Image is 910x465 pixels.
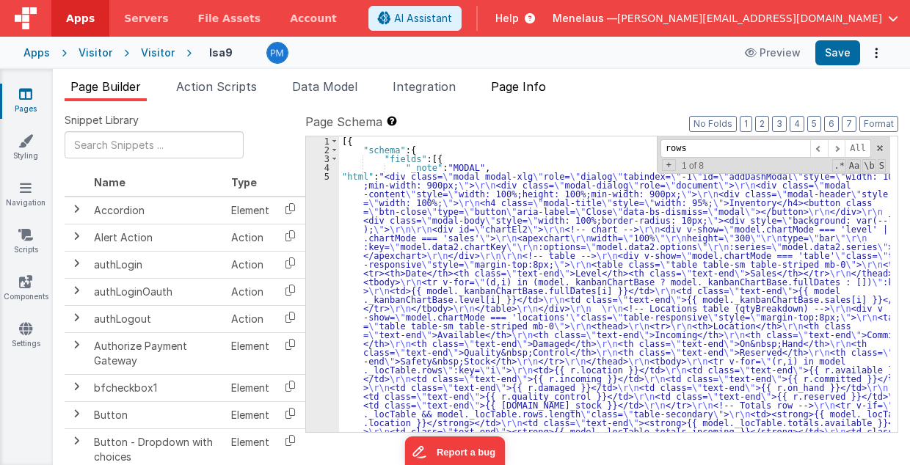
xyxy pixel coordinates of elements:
[848,159,861,172] span: CaseSensitive Search
[740,116,752,132] button: 1
[859,116,898,132] button: Format
[88,224,225,251] td: Alert Action
[832,159,845,172] span: RegExp Search
[88,197,225,224] td: Accordion
[225,197,275,224] td: Element
[124,11,168,26] span: Servers
[267,43,288,63] img: a12ed5ba5769bda9d2665f51d2850528
[88,332,225,374] td: Authorize Payment Gateway
[553,11,898,26] button: Menelaus — [PERSON_NAME][EMAIL_ADDRESS][DOMAIN_NAME]
[617,11,882,26] span: [PERSON_NAME][EMAIL_ADDRESS][DOMAIN_NAME]
[209,47,233,58] h4: lsa9
[176,79,257,94] span: Action Scripts
[393,79,456,94] span: Integration
[88,278,225,305] td: authLoginOauth
[65,113,139,128] span: Snippet Library
[225,278,275,305] td: Action
[70,79,141,94] span: Page Builder
[495,11,519,26] span: Help
[306,145,339,154] div: 2
[141,45,175,60] div: Visitor
[225,401,275,428] td: Element
[225,251,275,278] td: Action
[88,251,225,278] td: authLogin
[94,176,125,188] span: Name
[790,116,804,132] button: 4
[306,136,339,145] div: 1
[845,139,871,158] span: Alt-Enter
[676,161,710,171] span: 1 of 8
[79,45,112,60] div: Visitor
[878,159,886,172] span: Search In Selection
[368,6,462,31] button: AI Assistant
[23,45,50,60] div: Apps
[807,116,821,132] button: 5
[736,41,809,65] button: Preview
[65,131,244,158] input: Search Snippets ...
[88,374,225,401] td: bfcheckbox1
[815,40,860,65] button: Save
[198,11,261,26] span: File Assets
[306,154,339,163] div: 3
[660,139,810,158] input: Search for
[231,176,257,188] span: Type
[491,79,546,94] span: Page Info
[662,159,676,171] span: Toggel Replace mode
[66,11,95,26] span: Apps
[553,11,617,26] span: Menelaus —
[306,163,339,172] div: 4
[824,116,839,132] button: 6
[225,332,275,374] td: Element
[225,374,275,401] td: Element
[772,116,787,132] button: 3
[88,401,225,428] td: Button
[842,116,856,132] button: 7
[394,11,452,26] span: AI Assistant
[225,305,275,332] td: Action
[862,159,876,172] span: Whole Word Search
[755,116,769,132] button: 2
[866,43,887,63] button: Options
[292,79,357,94] span: Data Model
[305,113,382,131] span: Page Schema
[88,305,225,332] td: authLogout
[689,116,737,132] button: No Folds
[225,224,275,251] td: Action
